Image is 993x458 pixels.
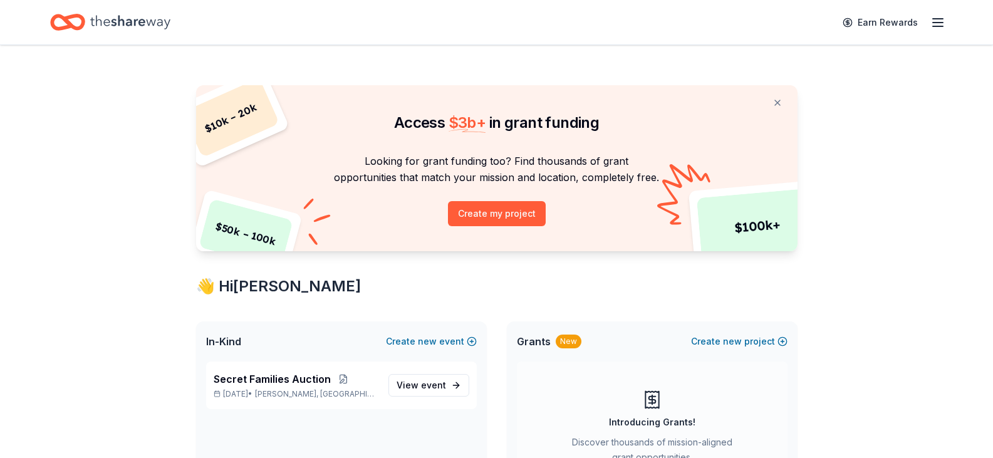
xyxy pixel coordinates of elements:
[182,78,279,158] div: $ 10k – 20k
[255,389,378,399] span: [PERSON_NAME], [GEOGRAPHIC_DATA]
[388,374,469,397] a: View event
[421,380,446,390] span: event
[397,378,446,393] span: View
[418,334,437,349] span: new
[386,334,477,349] button: Createnewevent
[556,335,581,348] div: New
[214,372,331,387] span: Secret Families Auction
[448,201,546,226] button: Create my project
[449,113,486,132] span: $ 3b +
[50,8,170,37] a: Home
[196,276,798,296] div: 👋 Hi [PERSON_NAME]
[517,334,551,349] span: Grants
[835,11,925,34] a: Earn Rewards
[723,334,742,349] span: new
[211,153,782,186] p: Looking for grant funding too? Find thousands of grant opportunities that match your mission and ...
[206,334,241,349] span: In-Kind
[609,415,695,430] div: Introducing Grants!
[691,334,788,349] button: Createnewproject
[214,389,378,399] p: [DATE] •
[394,113,599,132] span: Access in grant funding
